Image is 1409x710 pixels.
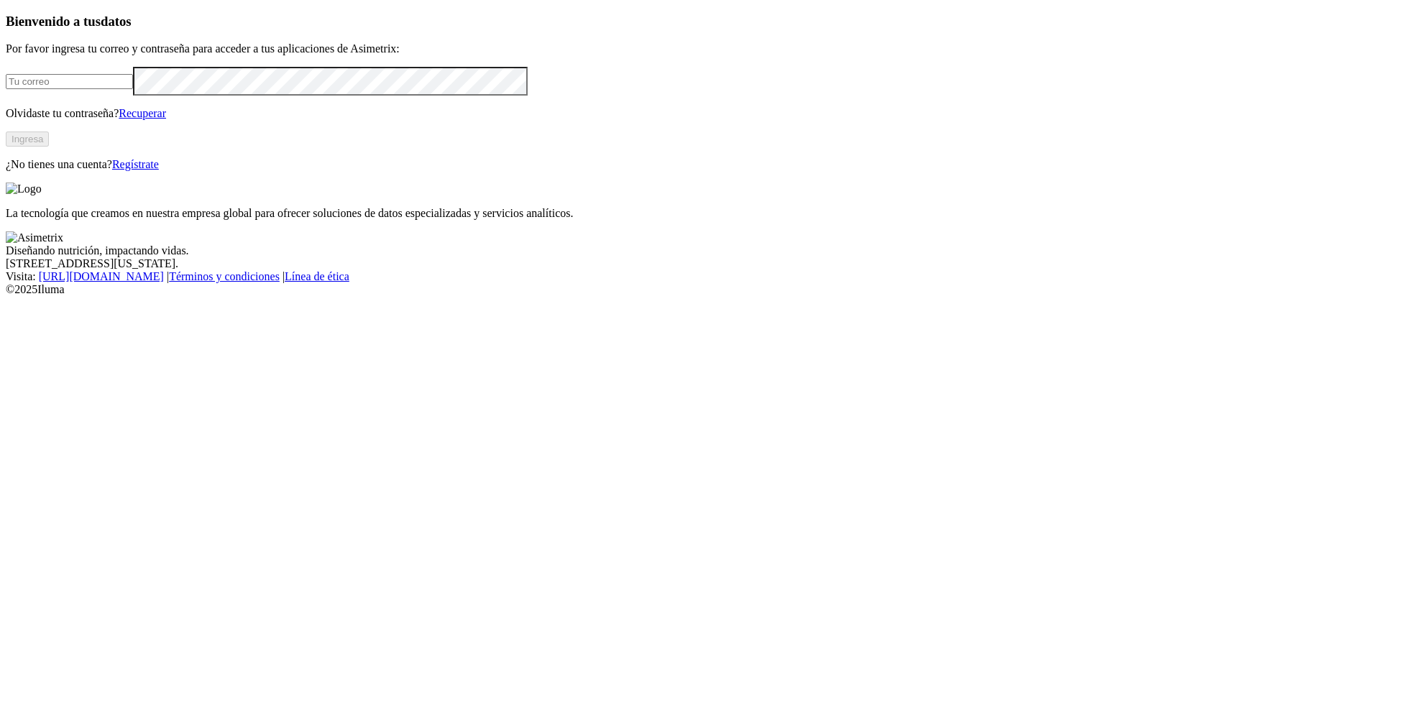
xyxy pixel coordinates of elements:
[6,158,1403,171] p: ¿No tienes una cuenta?
[6,14,1403,29] h3: Bienvenido a tus
[6,74,133,89] input: Tu correo
[6,207,1403,220] p: La tecnología que creamos en nuestra empresa global para ofrecer soluciones de datos especializad...
[6,42,1403,55] p: Por favor ingresa tu correo y contraseña para acceder a tus aplicaciones de Asimetrix:
[169,270,280,282] a: Términos y condiciones
[112,158,159,170] a: Regístrate
[6,231,63,244] img: Asimetrix
[6,257,1403,270] div: [STREET_ADDRESS][US_STATE].
[119,107,166,119] a: Recuperar
[6,183,42,195] img: Logo
[6,132,49,147] button: Ingresa
[6,270,1403,283] div: Visita : | |
[39,270,164,282] a: [URL][DOMAIN_NAME]
[6,244,1403,257] div: Diseñando nutrición, impactando vidas.
[6,283,1403,296] div: © 2025 Iluma
[6,107,1403,120] p: Olvidaste tu contraseña?
[101,14,132,29] span: datos
[285,270,349,282] a: Línea de ética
